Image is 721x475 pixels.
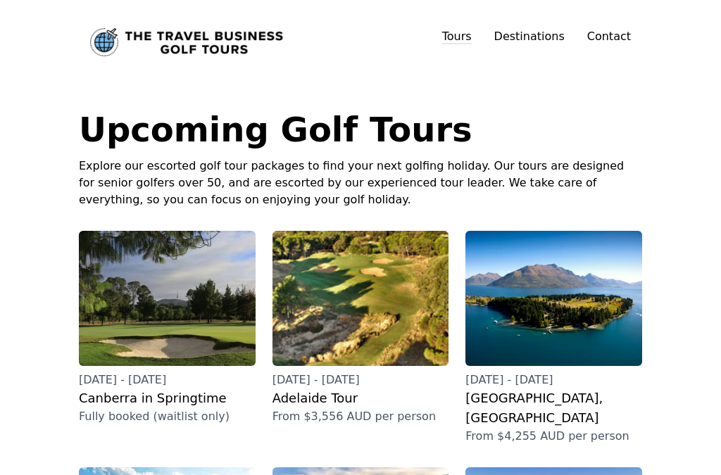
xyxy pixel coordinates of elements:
p: [DATE] - [DATE] [272,372,449,388]
h3: Adelaide Tour [272,388,449,408]
p: Fully booked (waitlist only) [79,408,256,425]
a: Contact [587,28,631,45]
h3: Canberra in Springtime [79,388,256,408]
h3: [GEOGRAPHIC_DATA], [GEOGRAPHIC_DATA] [465,388,642,428]
a: [DATE] - [DATE]Canberra in SpringtimeFully booked (waitlist only) [79,231,256,425]
a: Tours [442,30,472,44]
a: Destinations [494,30,565,43]
p: [DATE] - [DATE] [465,372,642,388]
h1: Upcoming Golf Tours [79,113,642,146]
a: Link to home page [90,28,283,56]
p: From $4,255 AUD per person [465,428,642,445]
a: [DATE] - [DATE]Adelaide TourFrom $3,556 AUD per person [272,231,449,425]
p: [DATE] - [DATE] [79,372,256,388]
a: [DATE] - [DATE][GEOGRAPHIC_DATA], [GEOGRAPHIC_DATA]From $4,255 AUD per person [465,231,642,445]
p: From $3,556 AUD per person [272,408,449,425]
img: The Travel Business Golf Tours logo [90,28,283,56]
p: Explore our escorted golf tour packages to find your next golfing holiday. Our tours are designed... [79,158,642,208]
